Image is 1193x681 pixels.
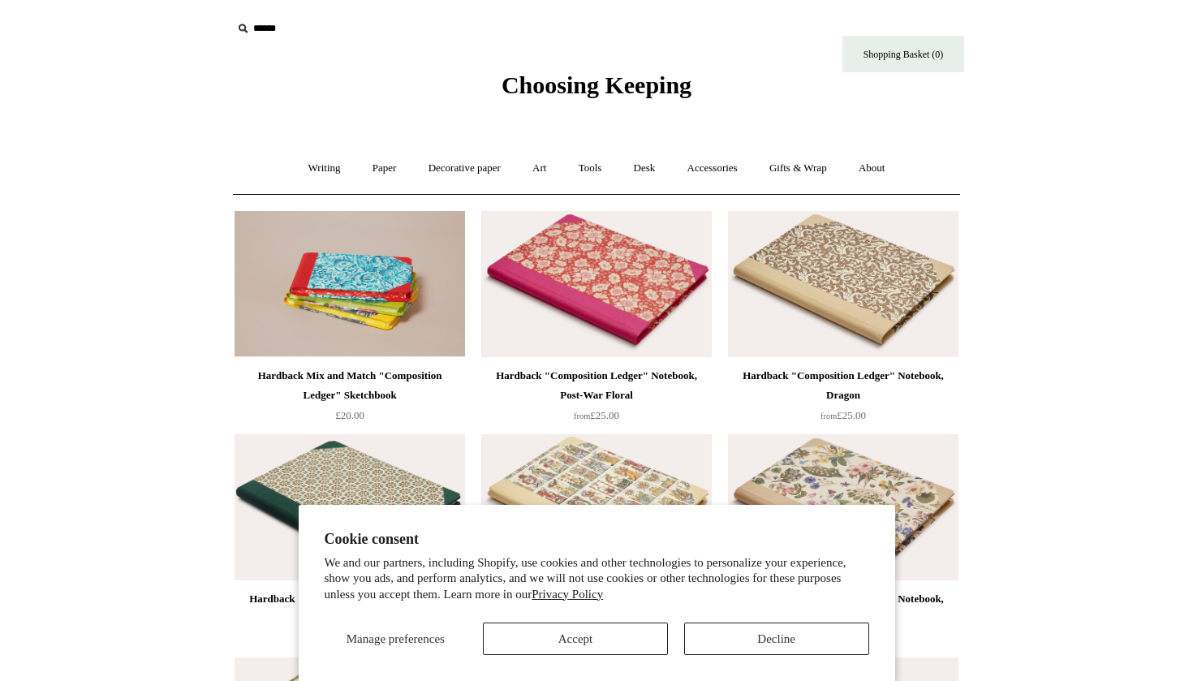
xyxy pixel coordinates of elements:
[481,366,712,433] a: Hardback "Composition Ledger" Notebook, Post-War Floral from£25.00
[820,409,866,421] span: £25.00
[502,71,691,98] span: Choosing Keeping
[732,366,954,405] div: Hardback "Composition Ledger" Notebook, Dragon
[485,366,708,405] div: Hardback "Composition Ledger" Notebook, Post-War Floral
[728,434,958,580] a: Hardback "Composition Ledger" Notebook, English Garden Hardback "Composition Ledger" Notebook, En...
[235,434,465,580] img: Hardback "Composition Ledger" Notebook, Floral Tile
[728,434,958,580] img: Hardback "Composition Ledger" Notebook, English Garden
[684,623,869,655] button: Decline
[673,147,752,190] a: Accessories
[820,412,837,420] span: from
[483,623,668,655] button: Accept
[574,409,619,421] span: £25.00
[235,434,465,580] a: Hardback "Composition Ledger" Notebook, Floral Tile Hardback "Composition Ledger" Notebook, Flora...
[481,434,712,580] a: Hardback "Composition Ledger" Notebook, Tarot Hardback "Composition Ledger" Notebook, Tarot Tempo...
[574,412,590,420] span: from
[324,623,467,655] button: Manage preferences
[239,589,461,628] div: Hardback "Composition Ledger" Notebook, Floral Tile
[728,366,958,433] a: Hardback "Composition Ledger" Notebook, Dragon from£25.00
[235,211,465,357] a: Hardback Mix and Match "Composition Ledger" Sketchbook Hardback Mix and Match "Composition Ledger...
[235,211,465,357] img: Hardback Mix and Match "Composition Ledger" Sketchbook
[235,589,465,656] a: Hardback "Composition Ledger" Notebook, Floral Tile from£25.00
[728,211,958,357] a: Hardback "Composition Ledger" Notebook, Dragon Hardback "Composition Ledger" Notebook, Dragon
[728,211,958,357] img: Hardback "Composition Ledger" Notebook, Dragon
[481,211,712,357] img: Hardback "Composition Ledger" Notebook, Post-War Floral
[325,555,869,603] p: We and our partners, including Shopify, use cookies and other technologies to personalize your ex...
[235,366,465,433] a: Hardback Mix and Match "Composition Ledger" Sketchbook £20.00
[239,366,461,405] div: Hardback Mix and Match "Composition Ledger" Sketchbook
[294,147,355,190] a: Writing
[335,409,364,421] span: £20.00
[564,147,617,190] a: Tools
[844,147,900,190] a: About
[358,147,411,190] a: Paper
[532,588,603,601] a: Privacy Policy
[481,211,712,357] a: Hardback "Composition Ledger" Notebook, Post-War Floral Hardback "Composition Ledger" Notebook, P...
[502,84,691,96] a: Choosing Keeping
[518,147,561,190] a: Art
[325,531,869,548] h2: Cookie consent
[347,632,445,645] span: Manage preferences
[619,147,670,190] a: Desk
[755,147,842,190] a: Gifts & Wrap
[414,147,515,190] a: Decorative paper
[481,434,712,580] img: Hardback "Composition Ledger" Notebook, Tarot
[842,36,964,72] a: Shopping Basket (0)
